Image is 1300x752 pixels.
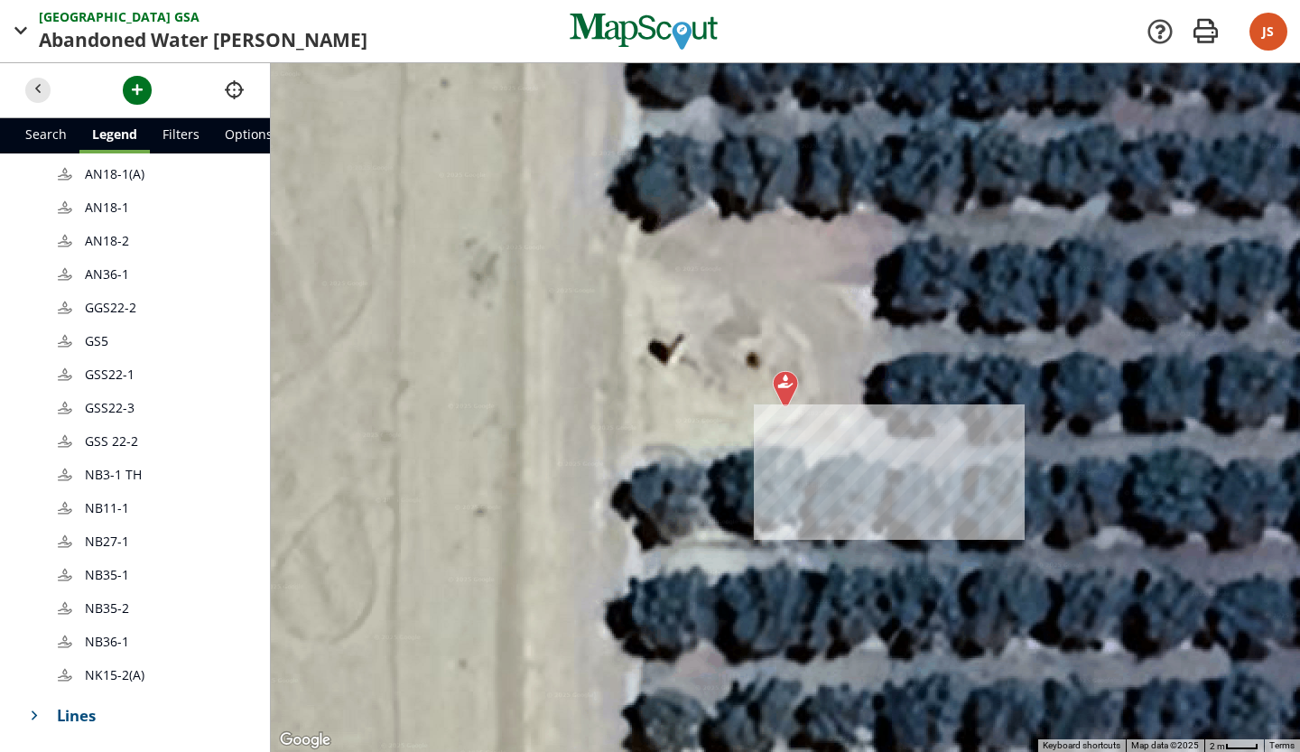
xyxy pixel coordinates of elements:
[1262,23,1274,40] span: JS
[112,432,138,450] span: 22-2
[85,498,133,517] span: NB11-1
[85,432,112,450] span: GSS
[85,599,133,617] span: NB35-2
[85,231,133,250] span: AN18-2
[85,298,140,317] span: GGS22-2
[1043,739,1120,752] button: Keyboard shortcuts
[85,532,133,551] span: NB27-1
[1269,740,1295,750] a: Terms
[275,729,335,752] img: Google
[85,398,138,417] span: GSS22-3
[568,6,720,57] img: MapScout
[85,465,125,484] span: NB3-1
[213,26,367,55] span: [PERSON_NAME]
[13,118,79,153] a: Search
[85,331,112,350] span: GS5
[150,118,212,153] a: Filters
[85,365,138,384] span: GSS22-1
[1210,741,1225,751] span: 2 m
[85,665,148,684] span: NK15-2(A)
[1204,739,1264,752] button: Map Scale: 2 m per 33 pixels
[85,565,133,584] span: NB35-1
[85,198,133,217] span: AN18-1
[1131,740,1199,750] span: Map data ©2025
[79,118,150,153] a: Legend
[174,7,200,26] span: GSA
[85,265,133,283] span: AN36-1
[212,118,285,153] a: Options
[85,632,133,651] span: NB36-1
[85,164,148,183] span: AN18-1(A)
[125,465,142,484] span: TH
[1146,17,1175,46] a: Support Docs
[39,26,213,55] span: Abandoned Water
[39,7,174,26] span: [GEOGRAPHIC_DATA]
[57,704,245,727] span: Lines
[275,729,335,752] a: Open this area in Google Maps (opens a new window)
